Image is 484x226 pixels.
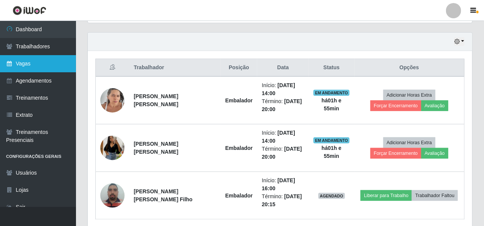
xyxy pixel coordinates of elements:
[221,59,257,77] th: Posição
[100,84,125,116] img: 1741963068390.jpeg
[225,97,253,103] strong: Embalador
[313,90,350,96] span: EM ANDAMENTO
[134,141,178,155] strong: [PERSON_NAME] [PERSON_NAME]
[225,145,253,151] strong: Embalador
[361,190,412,201] button: Liberar para Trabalho
[100,179,125,212] img: 1686264689334.jpeg
[370,100,421,111] button: Forçar Encerramento
[322,97,342,111] strong: há 01 h e 55 min
[354,59,465,77] th: Opções
[421,100,448,111] button: Avaliação
[322,145,342,159] strong: há 01 h e 55 min
[134,93,178,107] strong: [PERSON_NAME] [PERSON_NAME]
[421,148,448,159] button: Avaliação
[262,177,295,191] time: [DATE] 16:00
[262,177,304,193] li: Início:
[100,122,125,175] img: 1753299981223.jpeg
[412,190,458,201] button: Trabalhador Faltou
[129,59,221,77] th: Trabalhador
[262,193,304,208] li: Término:
[262,145,304,161] li: Término:
[370,148,421,159] button: Forçar Encerramento
[383,137,435,148] button: Adicionar Horas Extra
[383,90,435,100] button: Adicionar Horas Extra
[262,81,304,97] li: Início:
[134,188,193,202] strong: [PERSON_NAME] [PERSON_NAME] Filho
[313,137,350,143] span: EM ANDAMENTO
[257,59,309,77] th: Data
[262,82,295,96] time: [DATE] 14:00
[13,6,46,15] img: CoreUI Logo
[225,193,253,199] strong: Embalador
[262,129,304,145] li: Início:
[262,97,304,113] li: Término:
[309,59,354,77] th: Status
[318,193,345,199] span: AGENDADO
[262,130,295,144] time: [DATE] 14:00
